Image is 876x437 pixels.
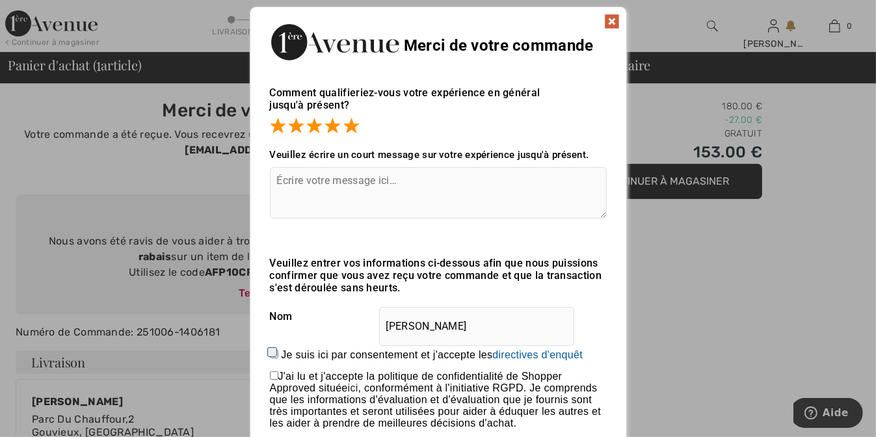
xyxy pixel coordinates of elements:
div: Veuillez écrire un court message sur votre expérience jusqu'à présent. [270,149,607,161]
div: Veuillez entrer vos informations ci-dessous afin que nous puissions confirmer que vous avez reçu ... [270,257,607,294]
span: Merci de votre commande [404,36,594,55]
a: ici [348,382,358,393]
span: Aide [29,9,55,21]
label: Je suis ici par consentement et j'accepte les [281,349,583,361]
img: Merci de votre commande [270,20,400,64]
img: x [604,14,620,29]
span: J'ai lu et j'accepte la politique de confidentialité de Shopper Approved située , conformément à ... [270,371,602,429]
a: directives d'enquêt [492,349,583,360]
div: Nom [270,300,607,333]
div: Comment qualifieriez-vous votre expérience en général jusqu'à présent? [270,73,607,136]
